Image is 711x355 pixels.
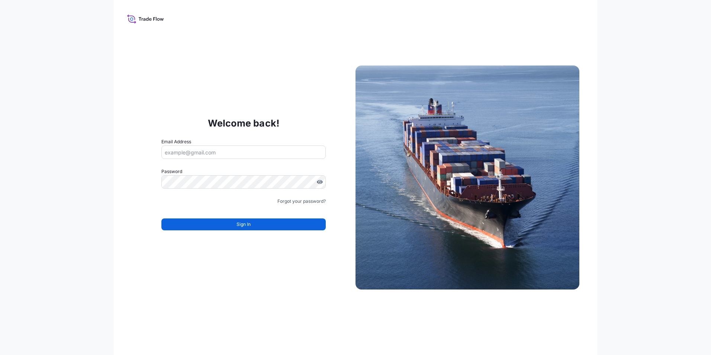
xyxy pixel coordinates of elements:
label: Email Address [161,138,191,145]
input: example@gmail.com [161,145,326,159]
p: Welcome back! [208,117,280,129]
label: Password [161,168,326,175]
img: Ship illustration [355,65,579,290]
button: Show password [317,179,323,185]
a: Forgot your password? [277,198,326,205]
button: Sign In [161,218,326,230]
span: Sign In [237,221,251,228]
